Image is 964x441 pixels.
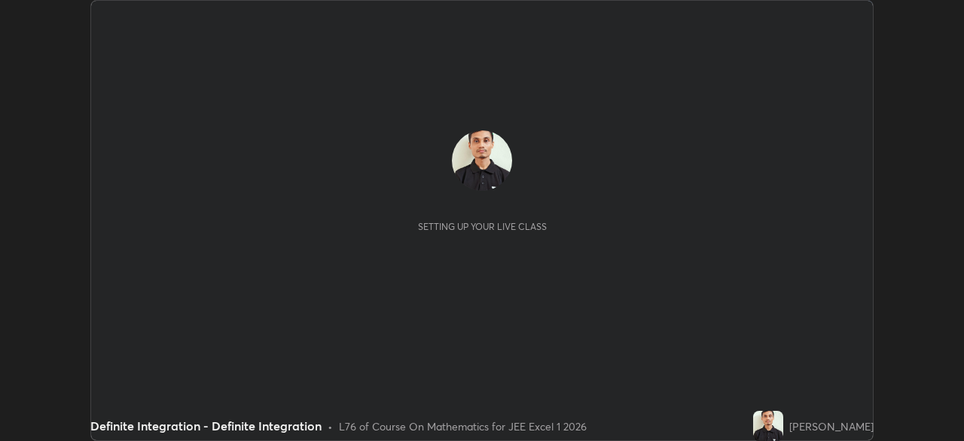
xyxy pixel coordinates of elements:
div: [PERSON_NAME] [789,418,874,434]
img: 368b1ba42f3b40b8a21b0fa6d5f8aef6.jpg [452,130,512,191]
div: • [328,418,333,434]
div: Setting up your live class [418,221,547,232]
div: Definite Integration - Definite Integration [90,417,322,435]
img: 368b1ba42f3b40b8a21b0fa6d5f8aef6.jpg [753,411,783,441]
div: L76 of Course On Mathematics for JEE Excel 1 2026 [339,418,587,434]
